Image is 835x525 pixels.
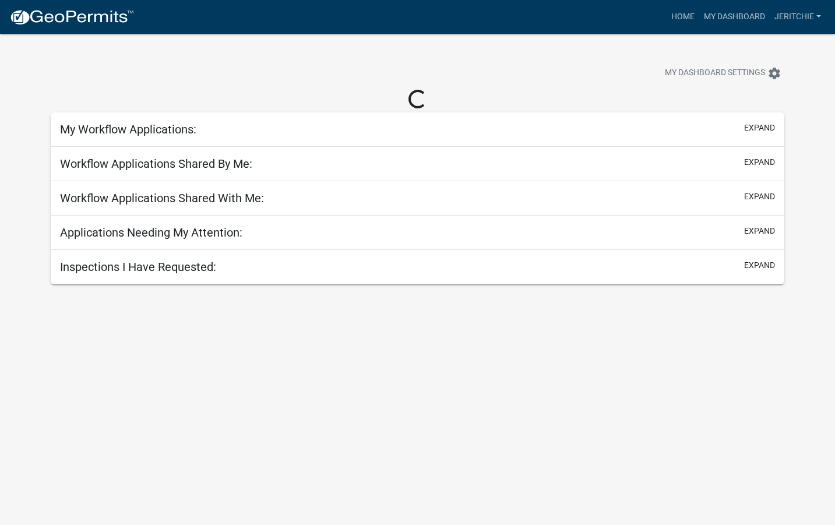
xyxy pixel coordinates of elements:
h5: Workflow Applications Shared By Me: [60,157,252,171]
span: My Dashboard Settings [665,66,765,80]
button: expand [744,259,775,272]
button: expand [744,122,775,134]
h5: Inspections I Have Requested: [60,260,216,274]
h5: Workflow Applications Shared With Me: [60,191,264,205]
a: My Dashboard [699,6,770,28]
h5: My Workflow Applications: [60,122,196,136]
button: My Dashboard Settingssettings [656,62,791,84]
a: Home [667,6,699,28]
h5: Applications Needing My Attention: [60,225,242,239]
button: expand [744,156,775,168]
button: expand [744,191,775,203]
a: jeritchie [770,6,826,28]
button: expand [744,225,775,237]
i: settings [767,66,781,80]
